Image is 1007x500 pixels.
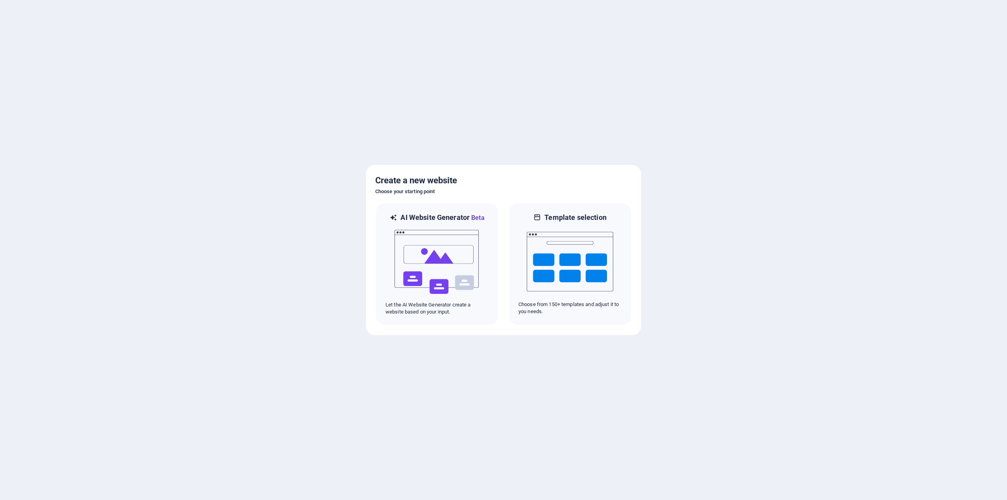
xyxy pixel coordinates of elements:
p: Choose from 150+ templates and adjust it to you needs. [518,301,622,315]
p: Let the AI Website Generator create a website based on your input. [385,301,489,315]
span: Beta [470,214,485,221]
h6: AI Website Generator [400,213,484,223]
h5: Create a new website [375,174,632,187]
img: ai [394,223,480,301]
div: Template selectionChoose from 150+ templates and adjust it to you needs. [508,203,632,326]
h6: Template selection [544,213,606,222]
h6: Choose your starting point [375,187,632,196]
div: AI Website GeneratorBetaaiLet the AI Website Generator create a website based on your input. [375,203,499,326]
